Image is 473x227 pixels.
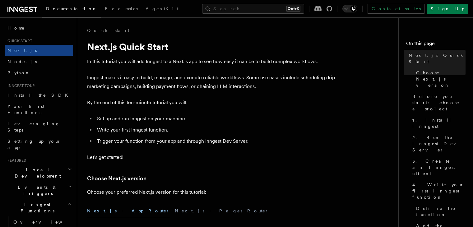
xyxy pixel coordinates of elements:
a: Your first Functions [5,101,73,118]
p: Inngest makes it easy to build, manage, and execute reliable workflows. Some use cases include sc... [87,73,336,91]
span: Define the function [416,205,466,218]
span: Your first Functions [7,104,44,115]
span: Choose Next.js version [416,70,466,88]
a: Node.js [5,56,73,67]
a: Define the function [414,203,466,220]
span: Inngest tour [5,83,35,88]
button: Inngest Functions [5,199,73,216]
a: 3. Create an Inngest client [410,155,466,179]
span: Home [7,25,25,31]
kbd: Ctrl+K [286,6,300,12]
span: Overview [13,220,77,225]
button: Next.js - Pages Router [175,204,269,218]
span: Leveraging Steps [7,121,60,132]
a: Next.js Quick Start [406,50,466,67]
span: 4. Write your first Inngest function [412,182,466,200]
span: Setting up your app [7,139,61,150]
a: Next.js [5,45,73,56]
button: Toggle dark mode [342,5,357,12]
a: Python [5,67,73,78]
span: Events & Triggers [5,184,68,197]
span: 2. Run the Inngest Dev Server [412,134,466,153]
button: Next.js - App Router [87,204,170,218]
p: In this tutorial you will add Inngest to a Next.js app to see how easy it can be to build complex... [87,57,336,66]
button: Local Development [5,164,73,182]
a: Quick start [87,27,129,34]
a: Home [5,22,73,34]
button: Events & Triggers [5,182,73,199]
li: Write your first Inngest function. [95,126,336,134]
p: Let's get started! [87,153,336,162]
span: Install the SDK [7,93,72,98]
a: 2. Run the Inngest Dev Server [410,132,466,155]
li: Set up and run Inngest on your machine. [95,114,336,123]
a: 4. Write your first Inngest function [410,179,466,203]
a: Examples [101,2,142,17]
span: 3. Create an Inngest client [412,158,466,177]
a: Choose Next.js version [414,67,466,91]
a: Documentation [42,2,101,17]
span: Inngest Functions [5,202,67,214]
a: Before you start: choose a project [410,91,466,114]
h1: Next.js Quick Start [87,41,336,52]
p: By the end of this ten-minute tutorial you will: [87,98,336,107]
span: Features [5,158,26,163]
span: Python [7,70,30,75]
a: Install the SDK [5,90,73,101]
p: Choose your preferred Next.js version for this tutorial: [87,188,336,197]
a: Leveraging Steps [5,118,73,136]
a: Sign Up [427,4,468,14]
span: Documentation [46,6,97,11]
span: Local Development [5,167,68,179]
span: Quick start [5,39,32,44]
span: Node.js [7,59,37,64]
a: Setting up your app [5,136,73,153]
li: Trigger your function from your app and through Inngest Dev Server. [95,137,336,146]
span: 1. Install Inngest [412,117,466,129]
a: Contact sales [368,4,424,14]
span: AgentKit [146,6,179,11]
span: Before you start: choose a project [412,93,466,112]
h4: On this page [406,40,466,50]
button: Search...Ctrl+K [202,4,304,14]
span: Next.js Quick Start [409,52,466,65]
a: Choose Next.js version [87,174,146,183]
a: AgentKit [142,2,182,17]
span: Next.js [7,48,37,53]
a: 1. Install Inngest [410,114,466,132]
span: Examples [105,6,138,11]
